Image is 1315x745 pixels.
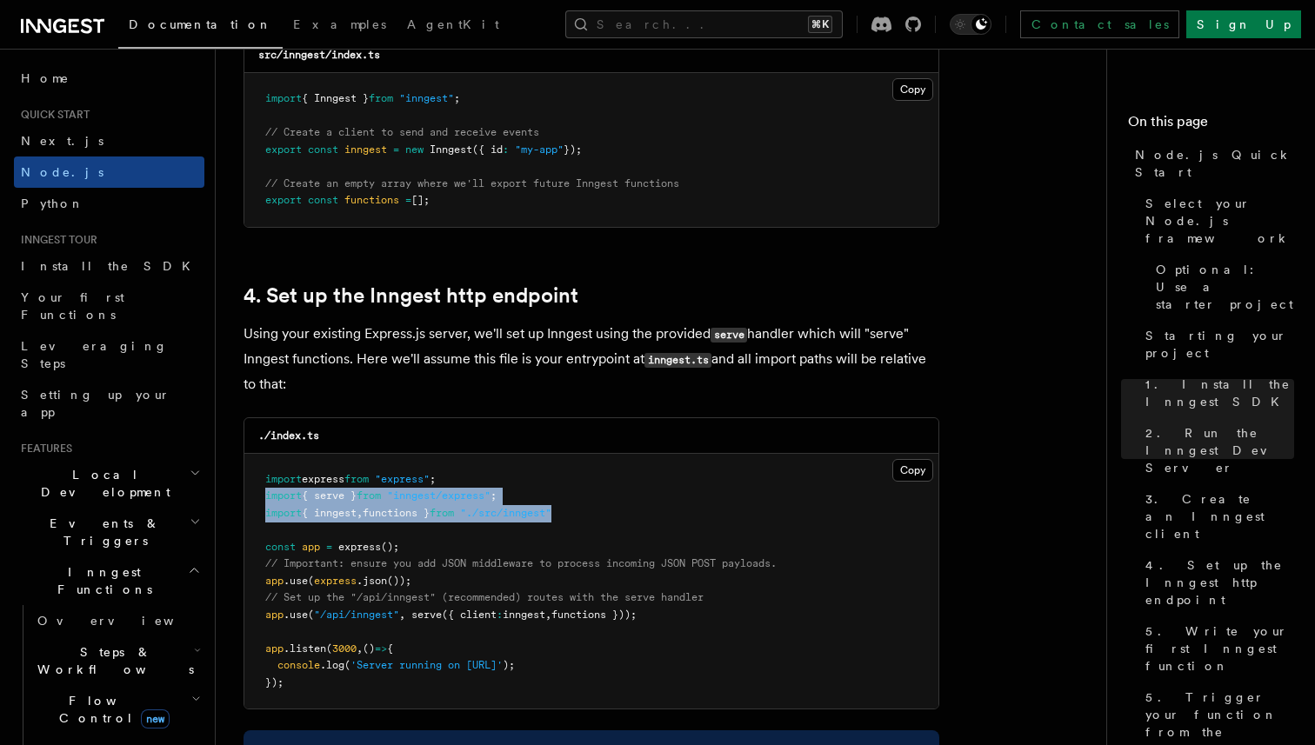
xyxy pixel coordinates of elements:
span: inngest [503,609,545,621]
a: Sign Up [1186,10,1301,38]
a: Examples [283,5,397,47]
span: // Important: ensure you add JSON middleware to process incoming JSON POST payloads. [265,557,777,569]
span: Features [14,442,72,456]
a: Optional: Use a starter project [1149,254,1294,320]
span: 'Server running on [URL]' [350,659,503,671]
span: // Create an empty array where we'll export future Inngest functions [265,177,679,190]
span: { inngest [302,507,357,519]
span: }); [265,676,284,688]
span: "express" [375,473,430,485]
span: Inngest tour [14,233,97,247]
button: Toggle dark mode [950,14,991,35]
span: .log [320,659,344,671]
span: , [357,642,363,655]
span: ()); [387,575,411,587]
span: Overview [37,614,217,628]
a: Select your Node.js framework [1138,188,1294,254]
span: functions })); [551,609,637,621]
span: "/api/inngest" [314,609,399,621]
span: // Set up the "/api/inngest" (recommended) routes with the serve handler [265,591,704,603]
span: Node.js [21,165,103,179]
a: Starting your project [1138,320,1294,369]
span: Quick start [14,108,90,122]
span: new [405,143,424,156]
span: // Create a client to send and receive events [265,126,539,138]
span: Python [21,196,84,210]
span: ( [308,609,314,621]
span: 4. Set up the Inngest http endpoint [1145,556,1294,609]
a: 2. Run the Inngest Dev Server [1138,417,1294,483]
span: , [399,609,405,621]
a: 3. Create an Inngest client [1138,483,1294,549]
span: Inngest [430,143,472,156]
span: .listen [284,642,326,655]
span: ; [430,473,436,485]
span: ); [503,659,515,671]
a: 4. Set up the Inngest http endpoint [1138,549,1294,615]
a: Node.js Quick Start [1128,139,1294,188]
span: import [265,507,302,519]
span: new [141,709,170,728]
span: ( [308,575,314,587]
a: Python [14,188,204,219]
a: Next.js [14,125,204,156]
code: src/inngest/index.ts [258,49,380,61]
h4: On this page [1128,111,1294,139]
span: .use [284,609,308,621]
span: .use [284,575,308,587]
span: 3000 [332,642,357,655]
button: Events & Triggers [14,508,204,556]
span: functions } [363,507,430,519]
span: import [265,473,302,485]
span: import [265,92,302,104]
span: Flow Control [30,692,191,727]
a: AgentKit [397,5,510,47]
span: { serve } [302,489,357,502]
span: Setting up your app [21,388,170,419]
span: from [369,92,393,104]
span: "inngest/express" [387,489,491,502]
span: Starting your project [1145,327,1294,362]
code: inngest.ts [644,353,711,368]
span: Node.js Quick Start [1135,146,1294,181]
span: 1. Install the Inngest SDK [1145,376,1294,410]
span: (); [381,541,399,553]
kbd: ⌘K [808,16,832,33]
a: Contact sales [1020,10,1179,38]
button: Search...⌘K [565,10,843,38]
span: : [503,143,509,156]
span: "inngest" [399,92,454,104]
span: Steps & Workflows [30,643,194,678]
a: Home [14,63,204,94]
span: = [326,541,332,553]
span: : [497,609,503,621]
span: Examples [293,17,386,31]
p: Using your existing Express.js server, we'll set up Inngest using the provided handler which will... [244,322,939,396]
span: () [363,642,375,655]
span: export [265,143,302,156]
span: export [265,194,302,206]
span: = [405,194,411,206]
span: inngest [344,143,387,156]
span: Documentation [129,17,272,31]
span: "my-app" [515,143,564,156]
span: ( [344,659,350,671]
span: app [302,541,320,553]
span: ( [326,642,332,655]
button: Copy [892,459,933,482]
span: => [375,642,387,655]
a: Overview [30,605,204,636]
span: const [265,541,296,553]
a: 1. Install the Inngest SDK [1138,369,1294,417]
a: Documentation [118,5,283,49]
span: Local Development [14,466,190,501]
span: , [357,507,363,519]
span: app [265,609,284,621]
span: 2. Run the Inngest Dev Server [1145,424,1294,476]
span: ({ id [472,143,503,156]
span: app [265,575,284,587]
span: console [277,659,320,671]
span: from [357,489,381,502]
button: Local Development [14,459,204,508]
a: 4. Set up the Inngest http endpoint [244,283,578,308]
